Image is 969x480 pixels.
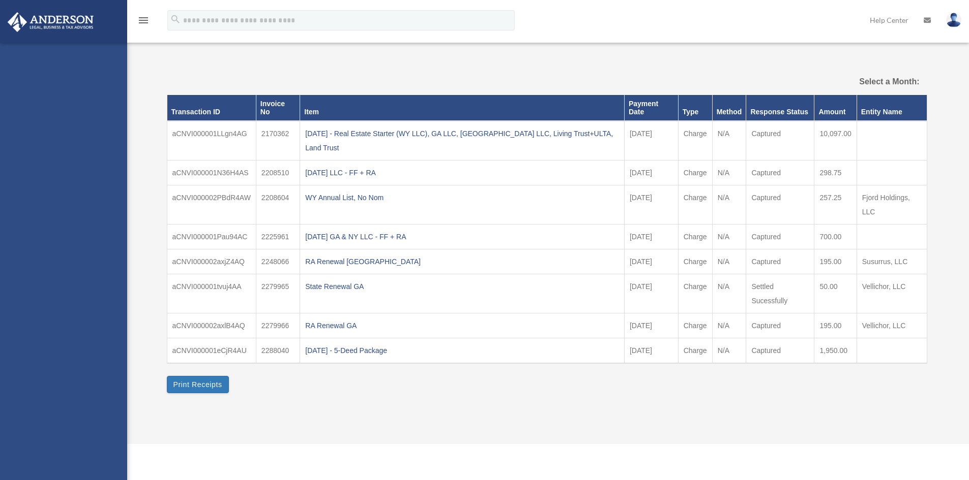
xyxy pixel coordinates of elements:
td: Vellichor, LLC [857,274,927,313]
td: Captured [746,249,814,274]
td: 2208510 [256,161,300,185]
td: Vellichor, LLC [857,313,927,338]
td: N/A [712,249,746,274]
div: [DATE] LLC - FF + RA [305,166,619,180]
label: Select a Month: [808,75,919,89]
td: [DATE] [624,121,678,161]
i: search [170,14,181,25]
th: Transaction ID [167,95,256,121]
td: Charge [678,274,712,313]
td: 2279965 [256,274,300,313]
td: [DATE] [624,225,678,249]
td: aCNVI000001Pau94AC [167,225,256,249]
td: Settled Sucessfully [746,274,814,313]
td: Charge [678,249,712,274]
td: [DATE] [624,338,678,364]
td: Charge [678,161,712,185]
th: Item [300,95,625,121]
td: 2208604 [256,185,300,225]
img: User Pic [946,13,961,27]
td: 1,950.00 [814,338,857,364]
td: Fjord Holdings, LLC [857,185,927,225]
i: menu [137,14,150,26]
td: Captured [746,121,814,161]
td: 298.75 [814,161,857,185]
div: [DATE] - 5-Deed Package [305,343,619,358]
td: [DATE] [624,185,678,225]
td: Charge [678,338,712,364]
td: N/A [712,313,746,338]
td: [DATE] [624,274,678,313]
td: 700.00 [814,225,857,249]
td: aCNVI000001tvuj4AA [167,274,256,313]
th: Response Status [746,95,814,121]
img: Anderson Advisors Platinum Portal [5,12,97,32]
div: RA Renewal GA [305,318,619,333]
div: [DATE] GA & NY LLC - FF + RA [305,230,619,244]
td: aCNVI000001LLgn4AG [167,121,256,161]
button: Print Receipts [167,376,229,393]
td: [DATE] [624,313,678,338]
td: Charge [678,121,712,161]
td: [DATE] [624,249,678,274]
td: Captured [746,161,814,185]
a: menu [137,18,150,26]
td: N/A [712,274,746,313]
td: 2248066 [256,249,300,274]
div: [DATE] - Real Estate Starter (WY LLC), GA LLC, [GEOGRAPHIC_DATA] LLC, Living Trust+ULTA, Land Trust [305,126,619,155]
td: 257.25 [814,185,857,225]
td: aCNVI000002axlB4AQ [167,313,256,338]
td: N/A [712,121,746,161]
td: Captured [746,313,814,338]
td: 50.00 [814,274,857,313]
td: Captured [746,338,814,364]
td: Charge [678,185,712,225]
td: 2279966 [256,313,300,338]
div: State Renewal GA [305,279,619,294]
td: 195.00 [814,249,857,274]
td: aCNVI000002axjZ4AQ [167,249,256,274]
td: N/A [712,161,746,185]
th: Invoice No [256,95,300,121]
td: 2170362 [256,121,300,161]
th: Method [712,95,746,121]
td: Captured [746,225,814,249]
td: Charge [678,225,712,249]
th: Type [678,95,712,121]
td: 195.00 [814,313,857,338]
td: Susurrus, LLC [857,249,927,274]
div: RA Renewal [GEOGRAPHIC_DATA] [305,254,619,269]
td: Captured [746,185,814,225]
th: Amount [814,95,857,121]
th: Payment Date [624,95,678,121]
td: N/A [712,185,746,225]
div: WY Annual List, No Nom [305,190,619,205]
td: aCNVI000002PBdR4AW [167,185,256,225]
td: 2288040 [256,338,300,364]
td: 10,097.00 [814,121,857,161]
td: 2225961 [256,225,300,249]
td: [DATE] [624,161,678,185]
td: aCNVI000001eCjR4AU [167,338,256,364]
td: aCNVI000001N36H4AS [167,161,256,185]
td: Charge [678,313,712,338]
td: N/A [712,225,746,249]
th: Entity Name [857,95,927,121]
td: N/A [712,338,746,364]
